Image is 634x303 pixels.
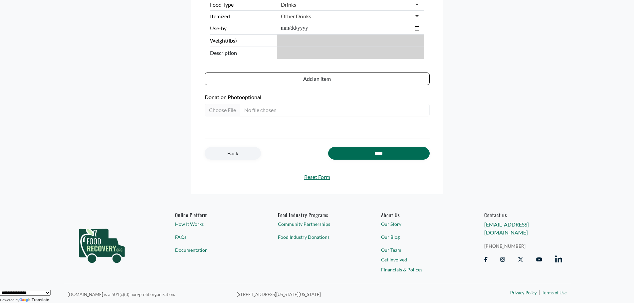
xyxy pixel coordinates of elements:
a: Reset Form [205,173,430,181]
a: Get Involved [381,256,459,263]
a: Our Blog [381,233,459,240]
label: Food Type [210,1,274,9]
a: Our Story [381,221,459,227]
a: Food Industry Donations [278,233,356,240]
h6: Food Industry Programs [278,212,356,218]
a: [EMAIL_ADDRESS][DOMAIN_NAME] [484,221,529,235]
a: Translate [19,298,49,302]
h6: Online Platform [175,212,253,218]
span: | [538,288,540,296]
label: Donation Photo [205,93,430,101]
h6: Contact us [484,212,562,218]
a: How It Works [175,221,253,227]
button: Add an item [205,73,430,85]
a: [PHONE_NUMBER] [484,242,562,249]
div: Drinks [281,1,296,8]
a: Our Team [381,246,459,253]
span: optional [242,94,261,100]
img: food_recovery_green_logo-76242d7a27de7ed26b67be613a865d9c9037ba317089b267e0515145e5e51427.png [72,212,132,275]
div: Other Drinks [281,13,311,20]
a: About Us [381,212,459,218]
a: Documentation [175,246,253,253]
a: FAQs [175,233,253,240]
a: Back [205,147,261,160]
label: Use-by [210,24,274,32]
span: (lbs) [227,37,237,44]
span: Description [210,49,274,57]
label: Itemized [210,12,274,20]
img: Google Translate [19,298,32,303]
a: Financials & Polices [381,266,459,273]
a: Community Partnerships [278,221,356,227]
label: Weight [210,37,274,45]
